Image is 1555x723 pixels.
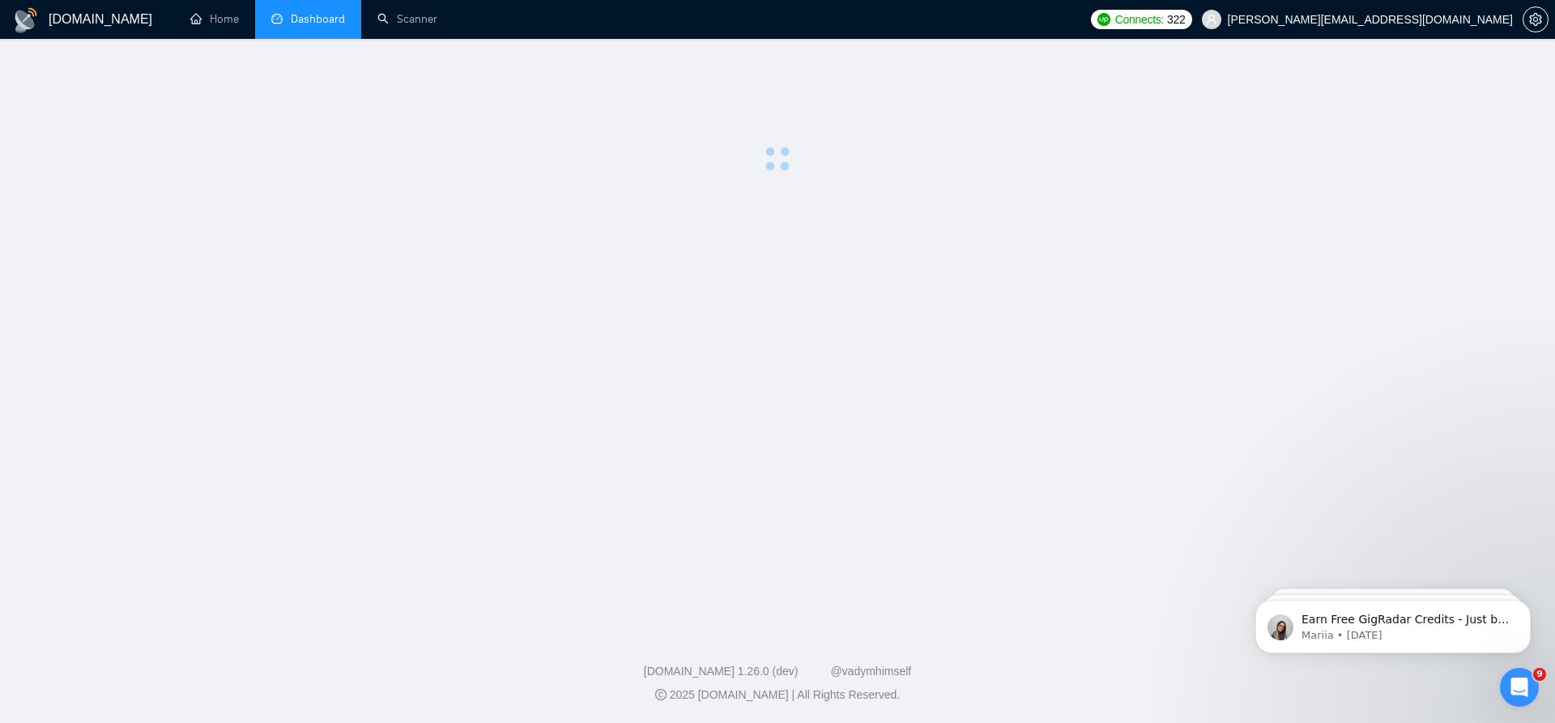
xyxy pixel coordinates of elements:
[1500,668,1539,707] iframe: Intercom live chat
[1533,668,1546,681] span: 9
[1523,6,1549,32] button: setting
[1523,13,1548,26] span: setting
[655,689,667,700] span: copyright
[644,665,799,678] a: [DOMAIN_NAME] 1.26.0 (dev)
[13,7,39,33] img: logo
[271,13,283,24] span: dashboard
[830,665,911,678] a: @vadymhimself
[1523,13,1549,26] a: setting
[13,687,1542,704] div: 2025 [DOMAIN_NAME] | All Rights Reserved.
[291,12,345,26] span: Dashboard
[190,12,239,26] a: homeHome
[1206,14,1217,25] span: user
[1231,566,1555,679] iframe: Intercom notifications message
[1115,11,1164,28] span: Connects:
[1097,13,1110,26] img: upwork-logo.png
[1167,11,1185,28] span: 322
[377,12,437,26] a: searchScanner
